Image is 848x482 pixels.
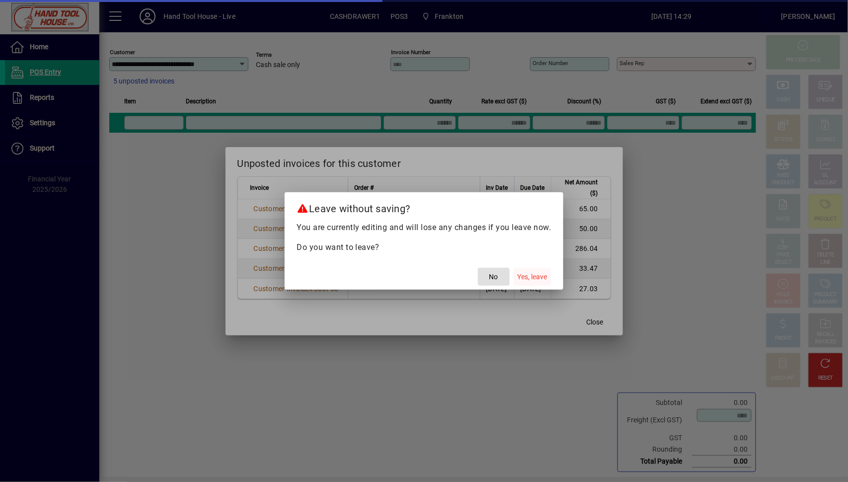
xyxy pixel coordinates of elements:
[514,268,551,286] button: Yes, leave
[285,192,563,221] h2: Leave without saving?
[478,268,510,286] button: No
[297,241,551,253] p: Do you want to leave?
[489,272,498,282] span: No
[297,222,551,234] p: You are currently editing and will lose any changes if you leave now.
[518,272,547,282] span: Yes, leave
